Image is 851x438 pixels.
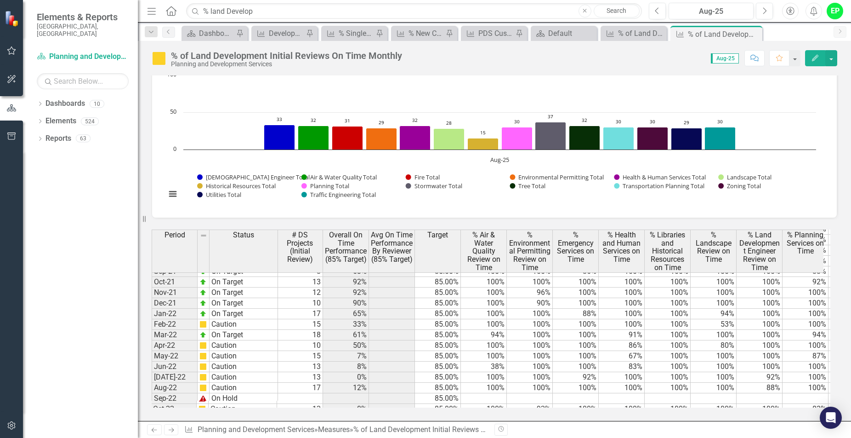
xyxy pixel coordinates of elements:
[199,395,207,402] img: uV4eHh4eHh4HvH+P7n2JoaVFKFZAAAAAElFTkSuQmCC
[553,372,599,383] td: 92%
[415,288,461,298] td: 85.00%
[507,309,553,319] td: 100%
[737,404,783,415] td: 100%
[645,330,691,340] td: 100%
[200,232,207,239] img: 8DAGhfEEPCf229AAAAAElFTkSuQmCC
[637,127,668,150] g: Zoning Total, bar series 12 of 14 with 1 bar.
[507,383,553,393] td: 100%
[199,405,206,413] img: cBAA0RP0Y6D5n+AAAAAElFTkSuQmCC
[510,173,604,181] button: Show Environmental Permitting Total
[199,28,234,39] div: Dashboard Snapshot
[323,362,369,372] td: 8%
[509,231,550,271] span: % Environmental Permitting Review on Time
[737,330,783,340] td: 100%
[692,231,734,263] span: % Landscape Review on Time
[671,128,702,150] g: Utilities Total, bar series 13 of 14 with 1 bar.
[645,351,691,362] td: 100%
[339,28,374,39] div: % Single Family Residential Permit Reviews On Time Monthly
[688,29,760,40] div: % of Land Development Initial Reviews On Time Monthly
[599,319,645,330] td: 100%
[151,404,197,415] td: Oct-22
[783,362,828,372] td: 100%
[199,374,207,381] img: cBAA0RP0Y6D5n+AAAAAElFTkSuQmCC
[603,127,634,150] g: Transportation Planning Total, bar series 11 of 14 with 1 bar.
[718,173,772,181] button: Show Landscape Total
[415,298,461,309] td: 85.00%
[507,277,553,288] td: 100%
[406,182,462,190] button: Show Stormwater Total
[820,407,842,429] div: Open Intercom Messenger
[393,28,443,39] a: % New Commercial On Time Reviews Monthly
[553,277,599,288] td: 100%
[507,404,553,415] td: 92%
[152,340,198,351] td: Apr-22
[210,277,278,288] td: On Target
[298,126,329,150] g: Air & Water Quality Total, bar series 2 of 14 with 1 bar.
[415,309,461,319] td: 85.00%
[345,117,350,124] text: 31
[507,288,553,298] td: 96%
[553,383,599,393] td: 100%
[783,309,828,319] td: 100%
[199,384,207,392] img: cBAA0RP0Y6D5n+AAAAAElFTkSuQmCC
[461,288,507,298] td: 100%
[199,331,207,339] img: zOikAAAAAElFTkSuQmCC
[553,340,599,351] td: 100%
[186,3,642,19] input: Search ClearPoint...
[210,372,278,383] td: Caution
[5,11,21,27] img: ClearPoint Strategy
[152,383,198,393] td: Aug-22
[171,61,402,68] div: Planning and Development Services
[717,118,723,125] text: 30
[161,70,828,208] div: Chart. Highcharts interactive chart.
[691,383,737,393] td: 100%
[427,231,448,239] span: Target
[548,28,595,39] div: Default
[783,319,828,330] td: 100%
[691,362,737,372] td: 100%
[152,288,198,298] td: Nov-21
[415,319,461,330] td: 85.00%
[170,107,176,115] text: 50
[277,362,323,372] td: 13
[264,125,295,150] path: Aug-25, 33. LDS Engineer Total.
[468,138,499,150] g: Historical Resources Total, bar series 7 of 14 with 1 bar.
[210,319,278,330] td: Caution
[507,340,553,351] td: 100%
[691,372,737,383] td: 100%
[197,182,277,190] button: Show Historical Resources Total
[507,319,553,330] td: 100%
[37,73,129,89] input: Search Below...
[210,288,278,298] td: On Target
[198,425,314,434] a: Planning and Development Services
[461,340,507,351] td: 100%
[415,362,461,372] td: 85.00%
[415,351,461,362] td: 85.00%
[569,126,600,150] g: Tree Total, bar series 10 of 14 with 1 bar.
[548,113,553,120] text: 37
[535,122,566,150] path: Aug-25, 37. Stormwater Total.
[490,156,509,164] text: Aug-25
[737,340,783,351] td: 100%
[783,351,828,362] td: 87%
[603,28,664,39] a: % of Land Development On Time Reviews
[332,127,363,150] path: Aug-25, 31. Fire Total.
[691,340,737,351] td: 80%
[400,126,431,150] g: Health & Human Services Total, bar series 5 of 14 with 1 bar.
[645,309,691,319] td: 100%
[553,362,599,372] td: 100%
[45,133,71,144] a: Reports
[553,330,599,340] td: 100%
[332,127,363,150] g: Fire Total, bar series 3 of 14 with 1 bar.
[152,298,198,309] td: Dec-21
[210,383,278,393] td: Caution
[599,383,645,393] td: 100%
[737,383,783,393] td: 88%
[199,363,207,370] img: cBAA0RP0Y6D5n+AAAAAElFTkSuQmCC
[254,28,304,39] a: Development Trends
[599,362,645,372] td: 83%
[323,319,369,330] td: 33%
[90,100,104,108] div: 10
[783,298,828,309] td: 100%
[783,330,828,340] td: 94%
